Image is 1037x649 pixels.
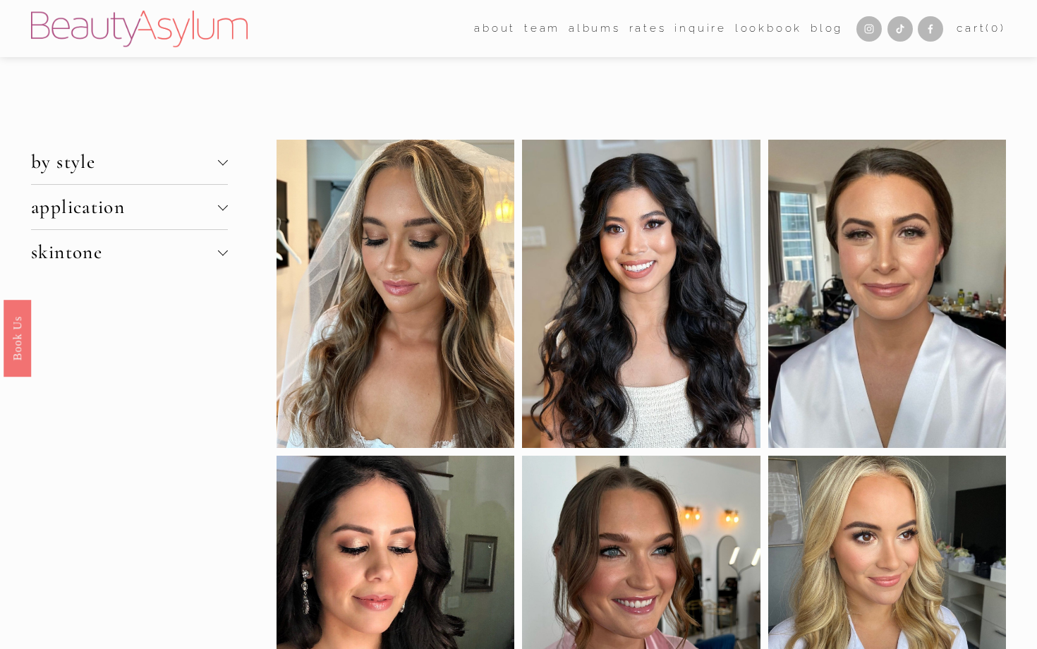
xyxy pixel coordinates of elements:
a: Instagram [856,16,882,42]
span: ( ) [986,22,1005,35]
span: about [474,19,516,38]
a: Inquire [674,18,727,39]
button: by style [31,140,228,184]
a: folder dropdown [524,18,560,39]
a: Lookbook [735,18,802,39]
a: 0 items in cart [957,19,1006,38]
a: TikTok [887,16,913,42]
button: application [31,185,228,229]
img: Beauty Asylum | Bridal Hair &amp; Makeup Charlotte &amp; Atlanta [31,11,248,47]
a: Book Us [4,300,31,377]
span: application [31,195,218,219]
span: by style [31,150,218,174]
button: skintone [31,230,228,274]
a: Facebook [918,16,943,42]
span: skintone [31,241,218,264]
a: Rates [629,18,667,39]
a: folder dropdown [474,18,516,39]
span: team [524,19,560,38]
span: 0 [991,22,1000,35]
a: Blog [811,18,843,39]
a: albums [569,18,621,39]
